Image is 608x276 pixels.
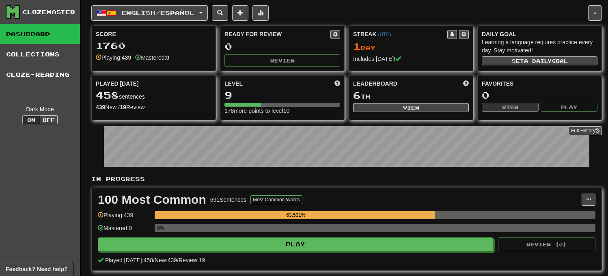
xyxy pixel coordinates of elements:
[482,56,597,65] button: Seta dailygoal
[6,105,74,113] div: Dark Mode
[224,54,340,67] button: Review
[135,54,169,62] div: Mastered:
[224,80,243,88] span: Level
[96,41,211,51] div: 1760
[353,41,361,52] span: 1
[166,54,169,61] strong: 0
[482,30,597,38] div: Daily Goal
[98,224,151,237] div: Mastered: 0
[224,41,340,52] div: 0
[155,257,177,263] span: New: 439
[91,175,602,183] p: In Progress
[120,104,126,110] strong: 19
[96,103,211,111] div: New / Review
[224,90,340,100] div: 9
[353,30,447,38] div: Streak
[224,30,330,38] div: Ready for Review
[96,80,139,88] span: Played [DATE]
[98,237,493,251] button: Play
[334,80,340,88] span: Score more points to level up
[482,90,597,100] div: 0
[22,8,75,16] div: Clozemaster
[212,5,228,21] button: Search sentences
[179,257,205,263] span: Review: 19
[98,211,151,224] div: Playing: 439
[353,80,397,88] span: Leaderboard
[98,194,206,206] div: 100 Most Common
[378,32,391,37] a: (UTC)
[353,89,361,101] span: 6
[121,9,194,16] span: English / Español
[353,103,469,112] button: View
[463,80,469,88] span: This week in points, UTC
[353,41,469,52] div: Day
[6,265,67,273] span: Open feedback widget
[157,211,435,219] div: 63.531%
[353,90,469,101] div: th
[40,115,58,124] button: Off
[153,257,155,263] span: /
[353,55,469,63] div: Includes [DATE]!
[96,30,211,38] div: Score
[250,195,302,204] button: Most Common Words
[524,58,552,64] span: a daily
[498,237,595,251] button: Review (0)
[252,5,269,21] button: More stats
[105,257,153,263] span: Played [DATE]: 458
[210,196,247,204] div: 691 Sentences
[232,5,248,21] button: Add sentence to collection
[482,103,539,112] button: View
[541,103,597,112] button: Play
[569,126,602,135] a: Full History
[91,5,208,21] button: English/Español
[482,80,597,88] div: Favorites
[224,107,340,115] div: 178 more points to level 10
[482,38,597,54] div: Learning a language requires practice every day. Stay motivated!
[177,257,179,263] span: /
[96,89,119,101] span: 458
[122,54,131,61] strong: 439
[96,54,131,62] div: Playing:
[96,104,105,110] strong: 439
[96,90,211,101] div: sentences
[22,115,40,124] button: On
